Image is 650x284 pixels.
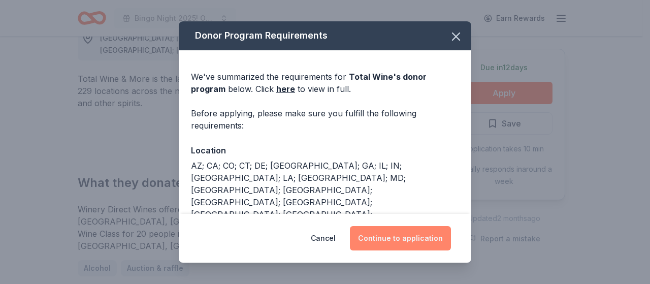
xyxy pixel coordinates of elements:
button: Continue to application [350,226,451,250]
div: Donor Program Requirements [179,21,471,50]
a: here [276,83,295,95]
div: We've summarized the requirements for below. Click to view in full. [191,71,459,95]
button: Cancel [311,226,336,250]
div: Location [191,144,459,157]
div: Before applying, please make sure you fulfill the following requirements: [191,107,459,132]
div: AZ; CA; CO; CT; DE; [GEOGRAPHIC_DATA]; GA; IL; IN; [GEOGRAPHIC_DATA]; LA; [GEOGRAPHIC_DATA]; MD; ... [191,160,459,269]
